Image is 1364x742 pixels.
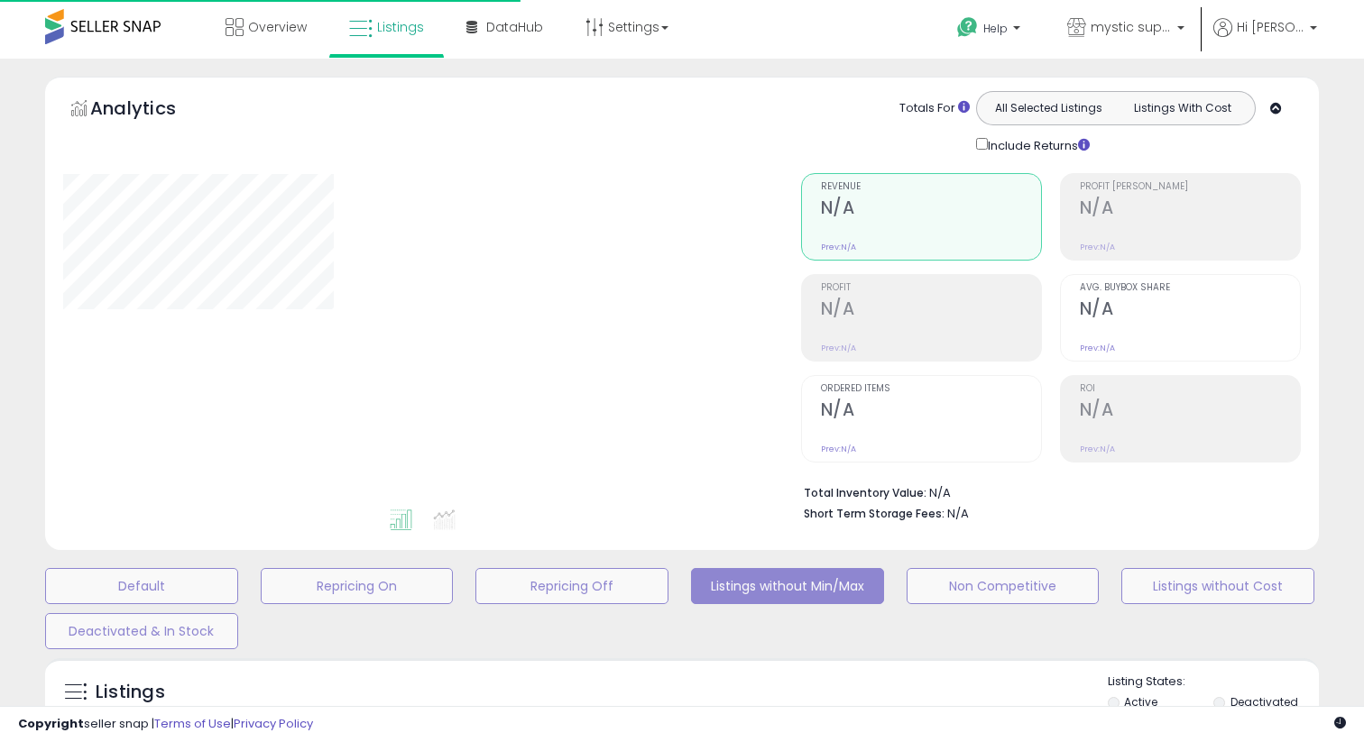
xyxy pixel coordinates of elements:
[804,506,945,521] b: Short Term Storage Fees:
[804,485,926,500] b: Total Inventory Value:
[821,197,1041,222] h2: N/A
[821,384,1041,394] span: Ordered Items
[1080,298,1300,323] h2: N/A
[1091,18,1172,36] span: mystic supply
[907,568,1100,604] button: Non Competitive
[486,18,543,36] span: DataHub
[821,343,856,353] small: Prev: N/A
[45,613,238,649] button: Deactivated & In Stock
[261,568,454,604] button: Repricing On
[90,96,211,125] h5: Analytics
[821,182,1041,192] span: Revenue
[1080,283,1300,293] span: Avg. Buybox Share
[377,18,424,36] span: Listings
[248,18,307,36] span: Overview
[18,716,313,733] div: seller snap | |
[821,242,856,252] small: Prev: N/A
[1213,18,1317,59] a: Hi [PERSON_NAME]
[982,96,1116,120] button: All Selected Listings
[899,100,970,117] div: Totals For
[1080,399,1300,424] h2: N/A
[1121,568,1314,604] button: Listings without Cost
[821,444,856,454] small: Prev: N/A
[1080,444,1115,454] small: Prev: N/A
[1080,242,1115,252] small: Prev: N/A
[475,568,668,604] button: Repricing Off
[821,399,1041,424] h2: N/A
[1080,343,1115,353] small: Prev: N/A
[943,3,1038,59] a: Help
[963,134,1111,155] div: Include Returns
[983,21,1008,36] span: Help
[821,298,1041,323] h2: N/A
[947,505,969,522] span: N/A
[45,568,238,604] button: Default
[1080,384,1300,394] span: ROI
[691,568,884,604] button: Listings without Min/Max
[1115,96,1249,120] button: Listings With Cost
[804,481,1287,502] li: N/A
[1237,18,1304,36] span: Hi [PERSON_NAME]
[1080,197,1300,222] h2: N/A
[18,715,84,732] strong: Copyright
[821,283,1041,293] span: Profit
[956,16,979,39] i: Get Help
[1080,182,1300,192] span: Profit [PERSON_NAME]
